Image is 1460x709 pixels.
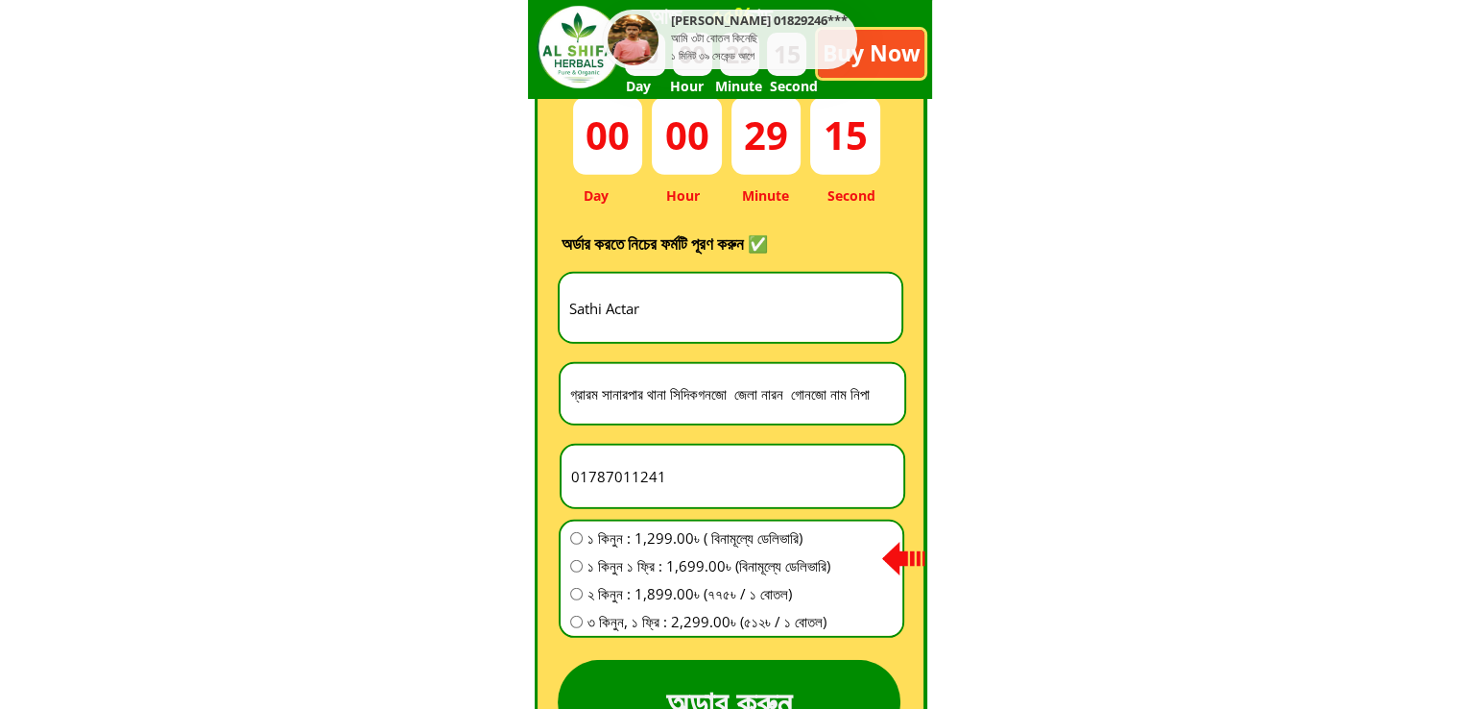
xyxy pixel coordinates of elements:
[625,76,890,97] h3: Day Hour Minute Second
[587,610,830,633] span: ৩ কিনুন, ১ ফ্রি : 2,299.00৳ (৫১২৳ / ১ বোতল)
[564,274,897,342] input: আপনার নাম লিখুন *
[584,185,885,207] h3: Day Hour Minute Second
[587,582,830,605] span: ২ কিনুন : 1,899.00৳ (৭৭৫৳ / ১ বোতল)
[587,526,830,550] span: ১ কিনুন : 1,299.00৳ ( বিনামূল্যে ডেলিভারি)
[818,30,924,78] p: Buy Now
[566,446,898,507] input: আপনার মোবাইল নাম্বার *
[587,554,830,577] span: ১ কিনুন ১ ফ্রি : 1,699.00৳ (বিনামূল্যে ডেলিভারি)
[565,364,899,424] input: সম্পূর্ণ ঠিকানা বিবরণ *
[671,47,754,64] div: ১ মিনিট ৩৯ সেকেন্ড আগে
[671,31,852,47] div: আমি ৩টা বোতল কিনেছি
[671,14,852,31] div: [PERSON_NAME] 01829246***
